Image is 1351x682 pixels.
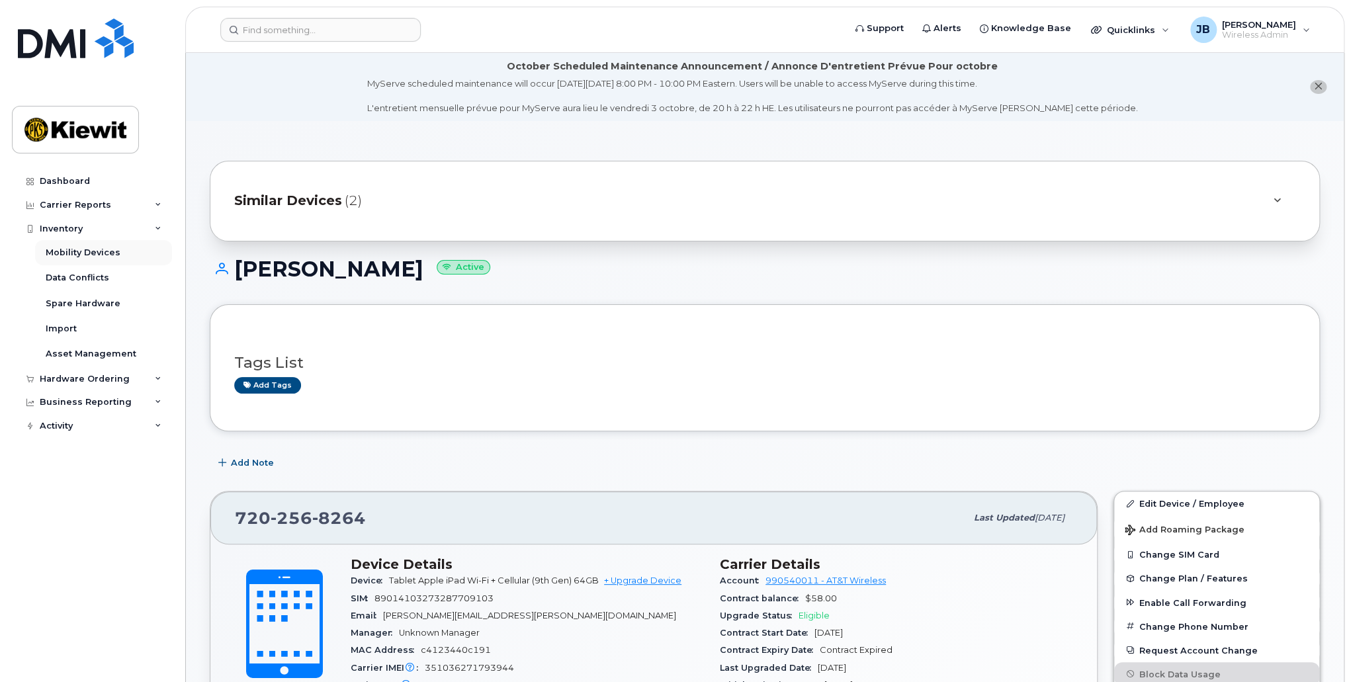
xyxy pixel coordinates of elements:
span: Contract Expired [820,645,893,655]
span: Email [351,611,383,620]
a: + Upgrade Device [604,575,681,585]
h3: Carrier Details [720,556,1073,572]
span: MAC Address [351,645,421,655]
span: Unknown Manager [399,628,480,638]
a: Add tags [234,377,301,394]
span: [DATE] [814,628,843,638]
span: Contract Start Date [720,628,814,638]
h3: Tags List [234,355,1295,371]
button: Change Phone Number [1114,615,1319,638]
span: c4123440c191 [421,645,491,655]
small: Active [437,260,490,275]
span: Last Upgraded Date [720,663,818,673]
div: MyServe scheduled maintenance will occur [DATE][DATE] 8:00 PM - 10:00 PM Eastern. Users will be u... [367,77,1138,114]
span: Last updated [974,513,1035,523]
span: [DATE] [1035,513,1065,523]
span: 89014103273287709103 [374,593,494,603]
button: Enable Call Forwarding [1114,591,1319,615]
span: $58.00 [805,593,837,603]
span: Manager [351,628,399,638]
span: 720 [235,508,366,528]
span: Device [351,575,389,585]
iframe: Messenger Launcher [1293,624,1341,672]
span: 351036271793944 [425,663,514,673]
a: 990540011 - AT&T Wireless [765,575,886,585]
span: 8264 [312,508,366,528]
h1: [PERSON_NAME] [210,257,1320,280]
span: Contract balance [720,593,805,603]
h3: Device Details [351,556,704,572]
button: Add Note [210,451,285,475]
button: Change Plan / Features [1114,566,1319,590]
button: close notification [1310,80,1327,94]
button: Change SIM Card [1114,542,1319,566]
span: Account [720,575,765,585]
span: Add Roaming Package [1125,525,1244,537]
span: Change Plan / Features [1139,574,1248,583]
span: Contract Expiry Date [720,645,820,655]
span: Add Note [231,456,274,469]
button: Request Account Change [1114,638,1319,662]
a: Edit Device / Employee [1114,491,1319,515]
span: [PERSON_NAME][EMAIL_ADDRESS][PERSON_NAME][DOMAIN_NAME] [383,611,676,620]
span: 256 [271,508,312,528]
span: Eligible [799,611,830,620]
span: [DATE] [818,663,846,673]
div: October Scheduled Maintenance Announcement / Annonce D'entretient Prévue Pour octobre [507,60,998,73]
span: Upgrade Status [720,611,799,620]
button: Add Roaming Package [1114,515,1319,542]
span: Similar Devices [234,191,342,210]
span: SIM [351,593,374,603]
span: Tablet Apple iPad Wi-Fi + Cellular (9th Gen) 64GB [389,575,599,585]
span: Enable Call Forwarding [1139,597,1246,607]
span: (2) [345,191,362,210]
span: Carrier IMEI [351,663,425,673]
